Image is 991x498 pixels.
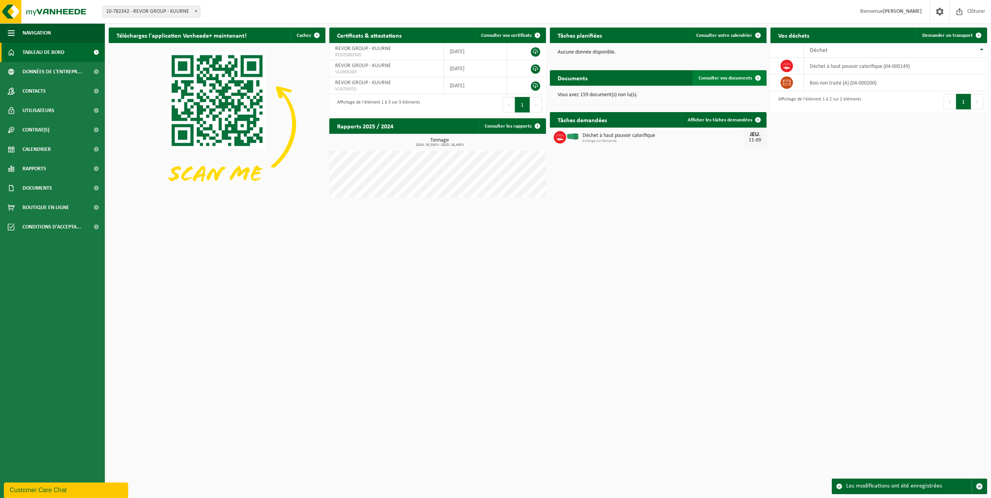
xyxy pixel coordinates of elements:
span: Cachez [297,33,311,38]
span: VLA704352 [335,86,438,92]
span: REVOR GROUP - KUURNE [335,63,391,69]
h2: Certificats & attestations [329,28,409,43]
iframe: chat widget [4,481,130,498]
span: Boutique en ligne [23,198,69,217]
div: Affichage de l'élément 1 à 3 sur 3 éléments [333,96,420,113]
span: Déchet à haut pouvoir calorifique [582,133,743,139]
h2: Documents [550,70,595,85]
span: Documents [23,178,52,198]
a: Afficher les tâches demandées [682,112,766,128]
span: 10-782342 - REVOR GROUP - KUURNE [103,6,200,17]
td: bois non traité (A) (04-000200) [804,74,987,91]
a: Consulter votre calendrier [690,28,766,43]
div: 11-09 [747,138,763,143]
button: Next [971,94,983,109]
h2: Vos déchets [770,28,817,43]
span: Demander un transport [922,33,973,38]
span: Tableau de bord [23,43,64,62]
button: Next [530,97,542,112]
span: REVOR GROUP - KUURNE [335,80,391,86]
strong: [PERSON_NAME] [883,9,922,14]
span: Consulter vos documents [699,76,752,81]
span: Calendrier [23,140,51,159]
a: Consulter vos certificats [475,28,545,43]
h2: Téléchargez l'application Vanheede+ maintenant! [109,28,254,43]
p: Aucune donnée disponible. [558,50,759,55]
td: déchet à haut pouvoir calorifique (04-000149) [804,58,987,74]
div: JEU. [747,131,763,138]
span: Afficher les tâches demandées [688,118,752,123]
button: 1 [956,94,971,109]
span: Echange sur demande [582,139,743,144]
span: Navigation [23,23,51,43]
span: Rapports [23,159,46,178]
a: Consulter vos documents [692,70,766,86]
button: Previous [502,97,515,112]
div: Affichage de l'élément 1 à 2 sur 2 éléments [774,93,861,110]
span: Consulter vos certificats [481,33,532,38]
span: Données de l'entrepr... [23,62,82,81]
td: [DATE] [444,43,507,60]
p: Vous avez 159 document(s) non lu(s). [558,92,759,98]
td: [DATE] [444,77,507,94]
img: HK-XC-40-GN-00 [566,133,579,140]
span: REVOR GROUP - KUURNE [335,46,391,52]
td: [DATE] [444,60,507,77]
span: Conditions d'accepta... [23,217,81,237]
button: Previous [944,94,956,109]
a: Demander un transport [916,28,986,43]
span: VLA903203 [335,69,438,75]
span: Contrat(s) [23,120,49,140]
a: Consulter les rapports [478,118,545,134]
h2: Rapports 2025 / 2024 [329,118,401,133]
span: 2024: 35,550 t - 2025: 18,400 t [333,143,546,147]
h2: Tâches demandées [550,112,615,127]
span: 10-782342 - REVOR GROUP - KUURNE [103,6,200,17]
h2: Tâches planifiées [550,28,610,43]
button: 1 [515,97,530,112]
span: Utilisateurs [23,101,54,120]
button: Cachez [290,28,325,43]
span: Consulter votre calendrier [696,33,752,38]
span: RED25002605 [335,52,438,58]
span: Déchet [810,47,828,54]
h3: Tonnage [333,138,546,147]
span: Contacts [23,81,46,101]
div: Les modifications ont été enregistrées [846,479,972,494]
img: Download de VHEPlus App [109,43,325,206]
